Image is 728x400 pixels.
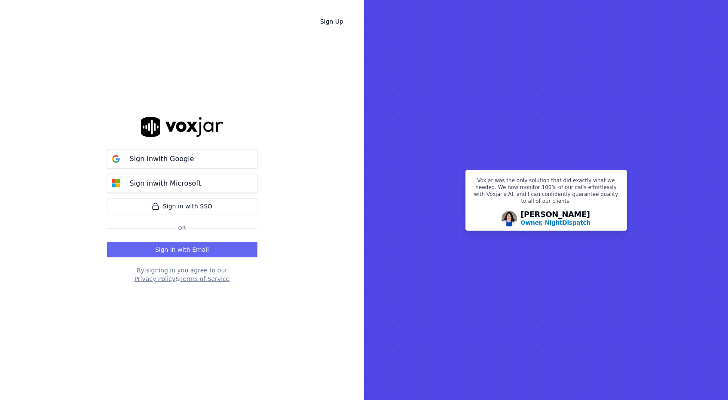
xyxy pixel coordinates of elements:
p: Sign in with Google [130,154,194,164]
img: logo [141,117,223,137]
button: Sign inwith Google [107,149,257,168]
button: Privacy Policy [135,275,175,283]
img: Avatar [502,211,517,226]
p: Sign in with Microsoft [130,178,201,189]
img: microsoft Sign in button [107,175,125,192]
a: Sign Up [313,14,350,29]
button: Sign inwith Microsoft [107,174,257,193]
p: Voxjar was the only solution that did exactly what we needed. We now monitor 100% of our calls ef... [471,177,621,208]
p: Owner, NightDispatch [520,218,590,227]
div: By signing in you agree to our & [107,266,257,283]
button: Sign in with Email [107,242,257,257]
span: Or [175,225,190,232]
div: [PERSON_NAME] [520,211,590,227]
button: Terms of Service [180,275,229,283]
img: google Sign in button [107,150,125,168]
a: Sign in with SSO [107,198,257,214]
